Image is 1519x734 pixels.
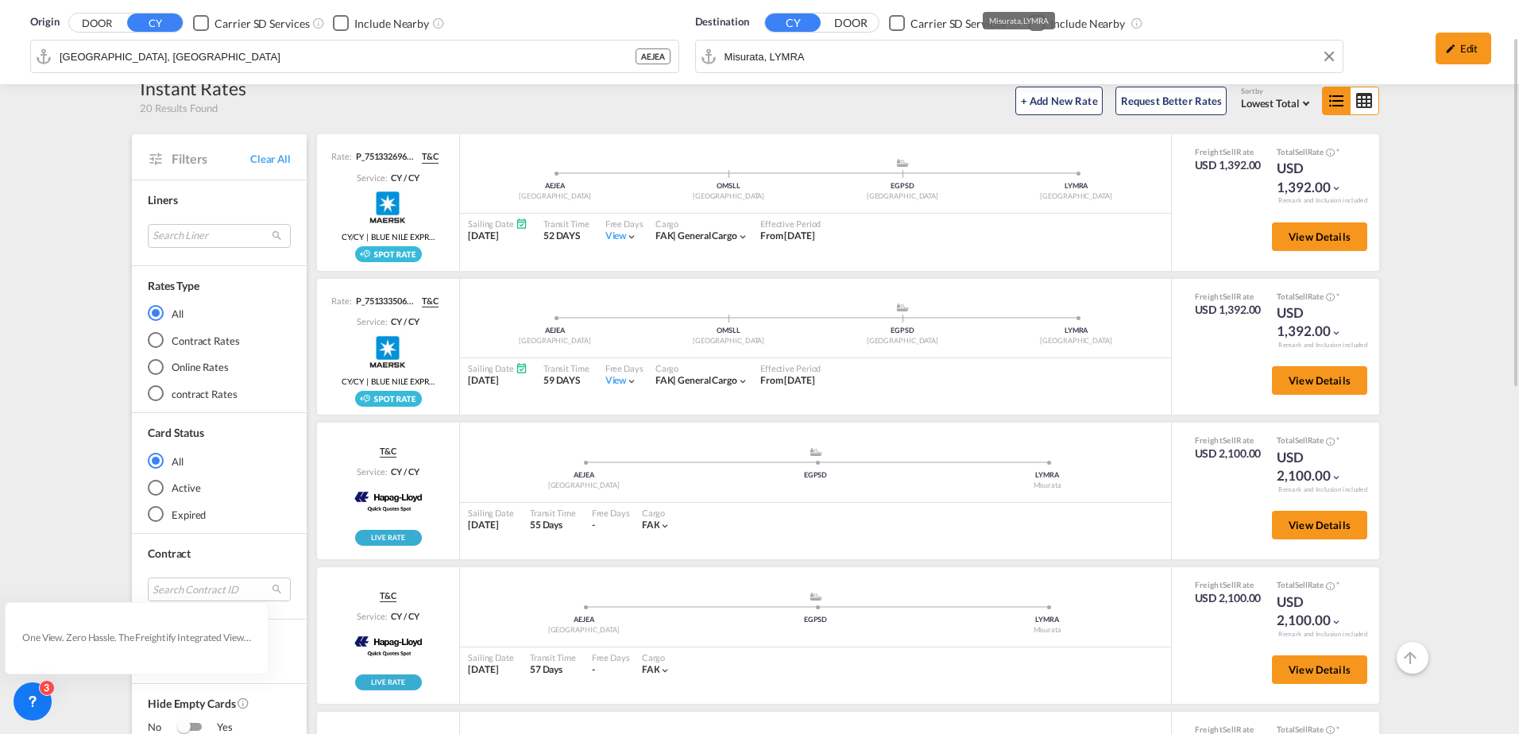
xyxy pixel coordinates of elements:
div: general cargo [655,374,737,388]
div: [DATE] [468,519,514,532]
img: Hapag-Lloyd Spot [349,627,427,666]
div: 55 Days [530,519,576,532]
span: BLUE NILE EXPRESS [371,231,435,242]
span: FAK [655,230,678,241]
md-checkbox: Checkbox No Ink [1029,14,1125,31]
img: Spot_rate_rollable_v2.png [355,246,422,262]
span: Service: [357,466,387,477]
span: Lowest Total [1241,97,1300,110]
span: Rate: [331,150,352,163]
md-radio-button: Online Rates [148,359,291,375]
img: Maersk Spot [368,332,408,372]
div: Free Days [592,507,630,519]
md-icon: icon-chevron-down [659,665,671,676]
div: Remark and Inclusion included [1266,196,1379,205]
div: USD 2,100.00 [1277,448,1356,486]
div: Transit Time [543,218,589,230]
div: USD 1,392.00 [1277,303,1356,342]
span: Rate: [331,295,352,307]
md-radio-button: Expired [148,507,291,523]
div: LYMRA [989,181,1163,191]
span: Service: [357,172,387,183]
div: [GEOGRAPHIC_DATA] [468,625,700,635]
div: Free Days [592,651,630,663]
img: rpa-live-rate.png [355,530,422,546]
div: Cargo [642,507,671,519]
span: T&C [422,150,439,163]
div: Misurata [931,481,1163,491]
button: View Details [1272,222,1367,251]
div: Viewicon-chevron-down [605,230,638,243]
span: T&C [380,445,396,458]
div: Card Status [148,425,204,441]
div: Effective Period [760,218,821,230]
span: T&C [422,295,439,307]
div: - [592,519,595,532]
div: AEJEA [636,48,671,64]
div: icon-pencilEdit [1436,33,1491,64]
span: | [364,231,371,242]
div: Cargo [642,651,671,663]
span: View Details [1289,663,1351,676]
div: Freight Rate [1195,579,1262,590]
div: [GEOGRAPHIC_DATA] [816,336,990,346]
md-radio-button: Contract Rates [148,332,291,348]
div: EGPSD [816,326,990,336]
span: Origin [30,14,59,30]
div: CY / CY [387,466,419,477]
div: Remark and Inclusion included [1266,630,1379,639]
div: [DATE] [468,663,514,677]
md-icon: icon-chevron-down [737,231,748,242]
div: Free Days [605,362,644,374]
span: Service: [357,315,387,327]
md-radio-button: Active [148,480,291,496]
div: AEJEA [468,615,700,625]
div: Sailing Date [468,507,514,519]
div: 52 DAYS [543,230,589,243]
button: Clear Input [1317,44,1341,68]
span: Subject to Remarks [1335,292,1339,301]
span: Clear All [250,152,291,166]
div: 57 Days [530,663,576,677]
div: [GEOGRAPHIC_DATA] [468,481,700,491]
button: View Details [1272,511,1367,539]
md-icon: assets/icons/custom/ship-fill.svg [806,593,825,601]
md-icon: Unchecked: Ignores neighbouring ports when fetching rates.Checked : Includes neighbouring ports w... [432,17,445,29]
div: Cargo [655,218,748,230]
div: Cargo [655,362,748,374]
button: View Details [1272,366,1367,395]
span: From [DATE] [760,374,815,386]
div: AEJEA [468,470,700,481]
span: BLUE NILE EXPRESS [371,376,435,387]
span: | [364,376,371,387]
div: USD 2,100.00 [1277,593,1356,631]
md-select: Select: Lowest Total [1241,93,1314,111]
span: Sell [1295,580,1308,589]
md-icon: icon-arrow-up [1401,648,1420,667]
div: Transit Time [543,362,589,374]
span: Filters [172,150,250,168]
span: 20 Results Found [140,101,217,115]
div: - [592,663,595,677]
img: Maersk Spot [368,187,408,227]
md-icon: assets/icons/custom/ship-fill.svg [893,303,912,311]
div: Total Rate [1277,435,1356,447]
div: Instant Rates [140,75,246,101]
md-checkbox: Checkbox No Ink [889,14,1005,31]
div: Freight Rate [1195,146,1262,157]
div: [GEOGRAPHIC_DATA] [816,191,990,202]
md-radio-button: All [148,305,291,321]
span: CY/CY [342,376,365,387]
md-radio-button: contract Rates [148,386,291,402]
md-radio-button: All [148,453,291,469]
span: Sell [1295,724,1308,734]
div: OMSLL [642,181,816,191]
div: Include Nearby [1050,16,1125,32]
div: Misurata [931,625,1163,635]
div: AEJEA [468,181,642,191]
div: [GEOGRAPHIC_DATA] [468,336,642,346]
button: + Add New Rate [1015,87,1103,115]
div: USD 1,392.00 [1195,157,1262,173]
span: Subject to Remarks [1335,724,1339,734]
md-icon: assets/icons/custom/ship-fill.svg [806,448,825,456]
